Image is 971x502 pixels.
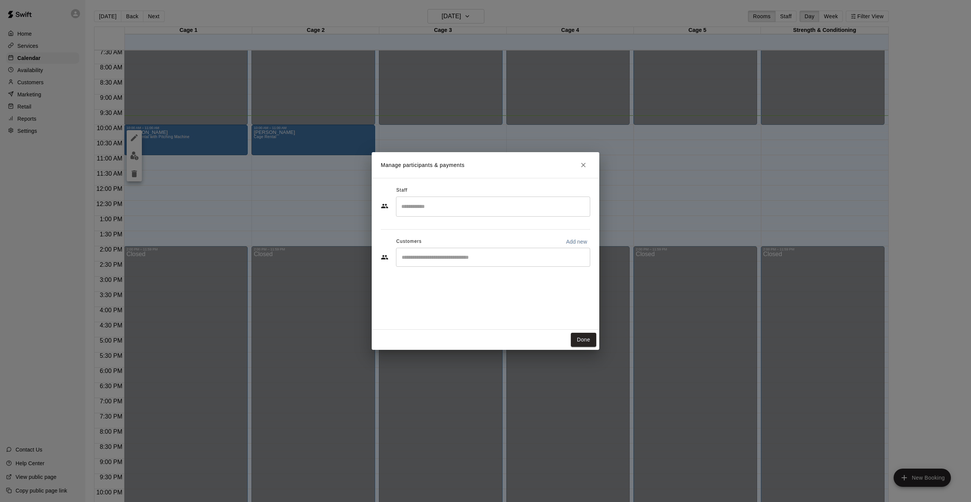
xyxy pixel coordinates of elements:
[381,161,465,169] p: Manage participants & payments
[396,248,590,267] div: Start typing to search customers...
[571,333,596,347] button: Done
[563,236,590,248] button: Add new
[577,158,590,172] button: Close
[396,184,407,197] span: Staff
[381,253,388,261] svg: Customers
[566,238,587,245] p: Add new
[396,197,590,217] div: Search staff
[381,202,388,210] svg: Staff
[396,236,422,248] span: Customers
